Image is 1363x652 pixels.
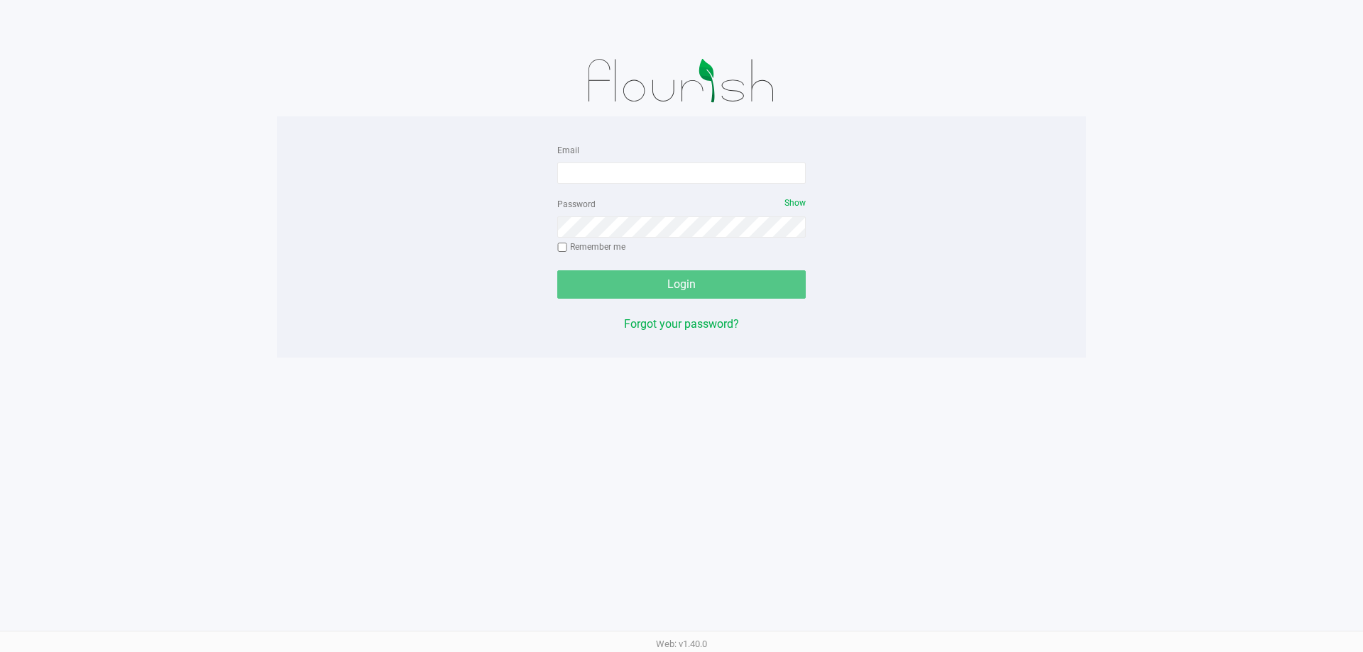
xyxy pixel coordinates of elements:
span: Web: v1.40.0 [656,639,707,649]
input: Remember me [557,243,567,253]
button: Forgot your password? [624,316,739,333]
span: Show [784,198,806,208]
label: Password [557,198,596,211]
label: Email [557,144,579,157]
label: Remember me [557,241,625,253]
